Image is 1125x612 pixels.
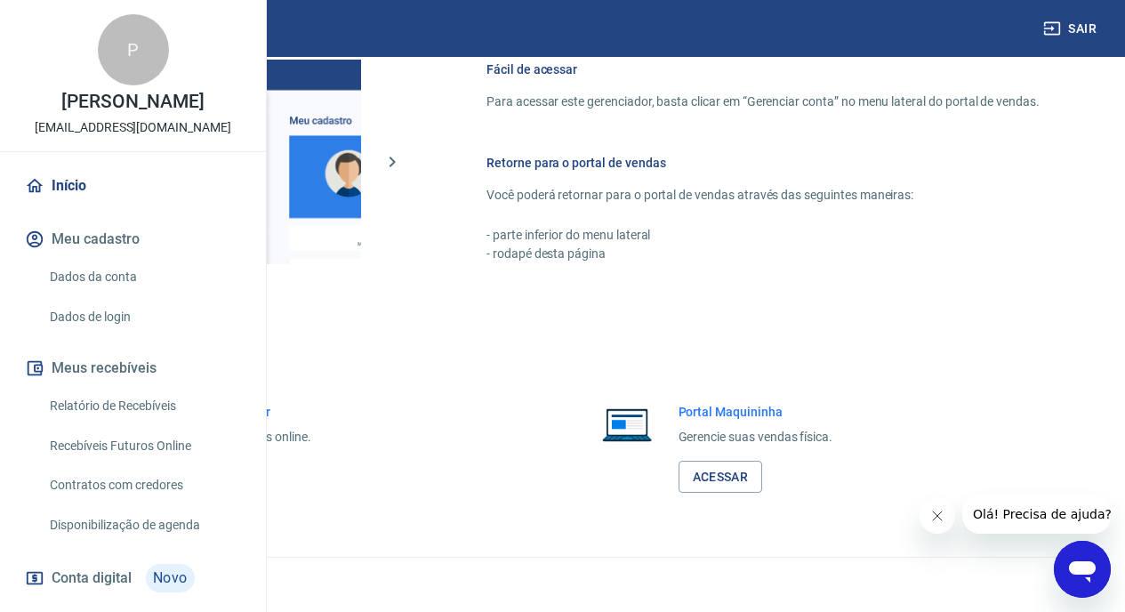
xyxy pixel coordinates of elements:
[1054,541,1111,598] iframe: Botão para abrir a janela de mensagens
[43,342,1082,360] h5: Acesso rápido
[43,388,245,424] a: Relatório de Recebíveis
[52,566,132,591] span: Conta digital
[43,507,245,544] a: Disponibilização de agenda
[486,186,1040,205] p: Você poderá retornar para o portal de vendas através das seguintes maneiras:
[43,572,1082,591] p: 2025 ©
[21,349,245,388] button: Meus recebíveis
[21,557,245,600] a: Conta digitalNovo
[679,461,763,494] a: Acessar
[61,93,204,111] p: [PERSON_NAME]
[98,14,169,85] div: P
[486,60,1040,78] h6: Fácil de acessar
[43,467,245,503] a: Contratos com credores
[679,403,833,421] h6: Portal Maquininha
[679,428,833,447] p: Gerencie suas vendas física.
[43,428,245,464] a: Recebíveis Futuros Online
[21,220,245,259] button: Meu cadastro
[35,118,231,137] p: [EMAIL_ADDRESS][DOMAIN_NAME]
[486,226,1040,245] p: - parte inferior do menu lateral
[920,498,955,534] iframe: Fechar mensagem
[1040,12,1104,45] button: Sair
[962,495,1111,534] iframe: Mensagem da empresa
[486,93,1040,111] p: Para acessar este gerenciador, basta clicar em “Gerenciar conta” no menu lateral do portal de ven...
[21,166,245,205] a: Início
[43,299,245,335] a: Dados de login
[11,12,149,27] span: Olá! Precisa de ajuda?
[590,403,664,446] img: Imagem de um notebook aberto
[43,259,245,295] a: Dados da conta
[486,245,1040,263] p: - rodapé desta página
[146,564,195,592] span: Novo
[486,154,1040,172] h6: Retorne para o portal de vendas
